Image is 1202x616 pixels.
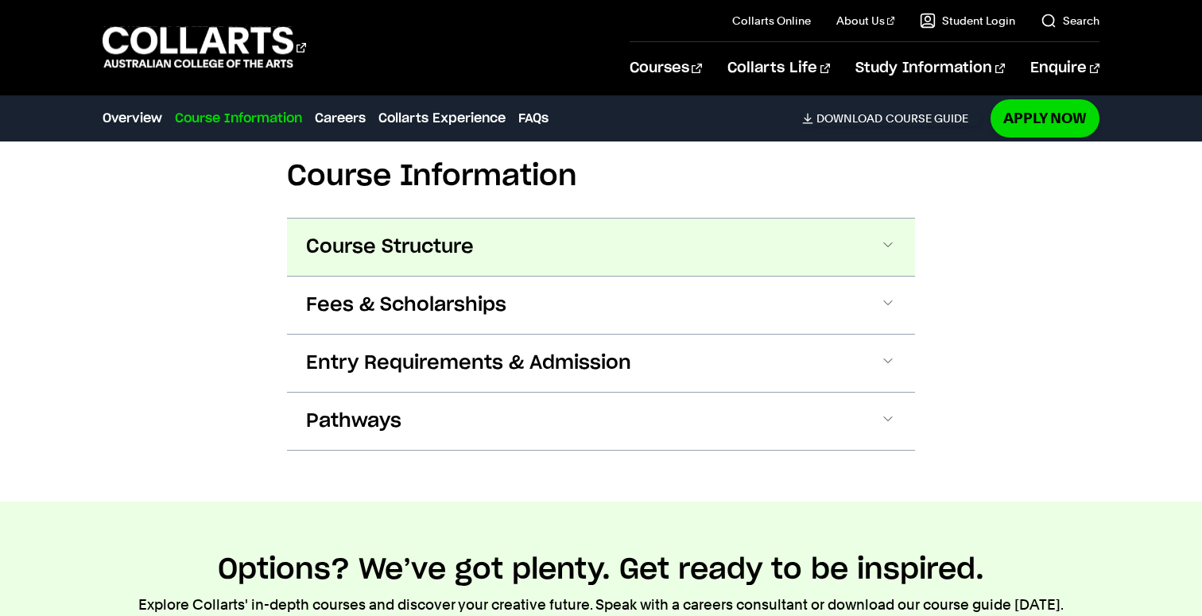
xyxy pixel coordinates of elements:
p: Explore Collarts' in-depth courses and discover your creative future. Speak with a careers consul... [138,594,1064,616]
a: Collarts Online [732,13,811,29]
a: Course Information [175,109,302,128]
a: Enquire [1030,42,1099,95]
a: Study Information [855,42,1005,95]
h2: Course Information [287,159,915,194]
button: Entry Requirements & Admission [287,335,915,392]
a: Overview [103,109,162,128]
a: Apply Now [991,99,1099,137]
a: Careers [315,109,366,128]
a: FAQs [518,109,549,128]
a: Courses [630,42,702,95]
span: Download [816,111,882,126]
span: Pathways [306,409,401,434]
a: Collarts Life [727,42,830,95]
a: About Us [836,13,895,29]
button: Pathways [287,393,915,450]
a: Student Login [920,13,1015,29]
div: Go to homepage [103,25,306,70]
span: Course Structure [306,234,474,260]
button: Course Structure [287,219,915,276]
a: Search [1041,13,1099,29]
span: Fees & Scholarships [306,293,506,318]
a: Collarts Experience [378,109,506,128]
span: Entry Requirements & Admission [306,351,631,376]
button: Fees & Scholarships [287,277,915,334]
h2: Options? We’ve got plenty. Get ready to be inspired. [218,552,984,587]
a: DownloadCourse Guide [802,111,981,126]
